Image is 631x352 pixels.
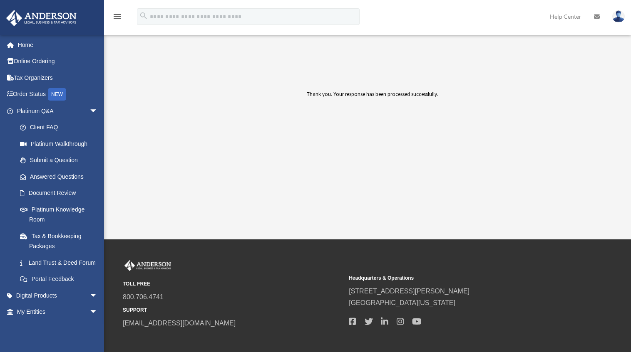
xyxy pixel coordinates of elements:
[6,103,110,119] a: Platinum Q&Aarrow_drop_down
[123,280,343,288] small: TOLL FREE
[89,103,106,120] span: arrow_drop_down
[349,274,569,283] small: Headquarters & Operations
[218,90,527,152] div: Thank you. Your response has been processed successfully.
[123,320,236,327] a: [EMAIL_ADDRESS][DOMAIN_NAME]
[349,299,455,306] a: [GEOGRAPHIC_DATA][US_STATE]
[12,119,110,136] a: Client FAQ
[6,304,110,320] a: My Entitiesarrow_drop_down
[12,135,110,152] a: Platinum Walkthrough
[4,10,79,26] img: Anderson Advisors Platinum Portal
[6,53,110,70] a: Online Ordering
[123,306,343,315] small: SUPPORT
[123,293,164,300] a: 800.706.4741
[12,201,110,228] a: Platinum Knowledge Room
[139,11,148,20] i: search
[12,152,110,169] a: Submit a Question
[12,168,110,185] a: Answered Questions
[6,287,110,304] a: Digital Productsarrow_drop_down
[12,228,110,254] a: Tax & Bookkeeping Packages
[6,37,110,53] a: Home
[6,69,110,86] a: Tax Organizers
[6,86,110,103] a: Order StatusNEW
[112,12,122,22] i: menu
[612,10,625,22] img: User Pic
[12,271,110,288] a: Portal Feedback
[6,320,110,337] a: My Anderson Teamarrow_drop_down
[123,260,173,271] img: Anderson Advisors Platinum Portal
[89,287,106,304] span: arrow_drop_down
[89,304,106,321] span: arrow_drop_down
[12,254,110,271] a: Land Trust & Deed Forum
[12,185,106,202] a: Document Review
[48,88,66,101] div: NEW
[89,320,106,337] span: arrow_drop_down
[349,288,470,295] a: [STREET_ADDRESS][PERSON_NAME]
[112,15,122,22] a: menu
